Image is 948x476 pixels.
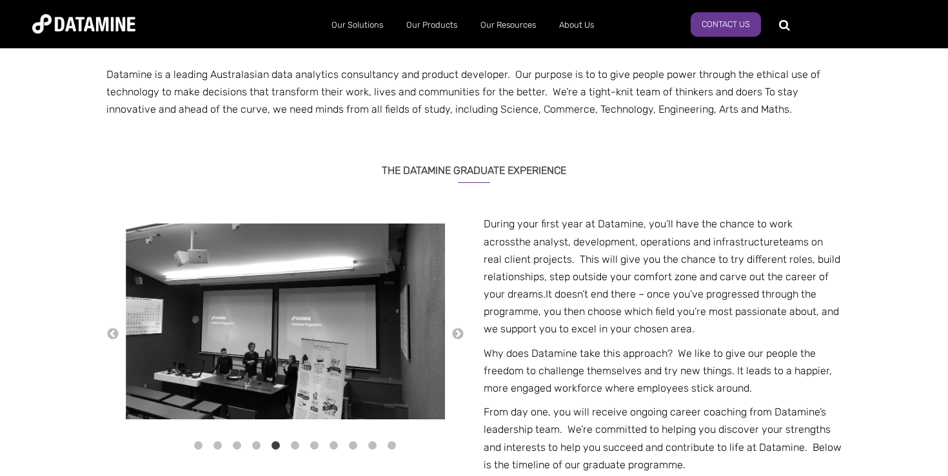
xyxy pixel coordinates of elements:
[515,236,779,248] span: the analyst, development, operations and infrastructure
[270,439,282,452] button: 5
[32,14,135,33] img: Datamine
[289,439,302,452] button: 6
[308,439,321,452] button: 7
[691,12,761,37] a: Contact us
[366,439,379,452] button: 10
[484,288,839,335] span: It doesn’t end there – once you’ve progressed through the programme, you then choose which field ...
[320,8,395,42] a: Our Solutions
[347,439,360,452] button: 9
[451,327,464,341] button: →
[231,439,244,452] button: 3
[106,148,842,183] h3: The Datamine Graduate Experience
[106,66,842,119] p: Datamine is a leading Australasian data analytics consultancy and product developer. Our purpose ...
[106,327,119,341] button: ←
[328,439,341,452] button: 8
[548,8,606,42] a: About Us
[126,224,445,419] img: gradpage8
[395,8,469,42] a: Our Products
[212,439,224,452] button: 2
[469,8,548,42] a: Our Resources
[386,439,399,452] button: 11
[250,439,263,452] button: 4
[484,347,832,394] span: Why does Datamine take this approach? We like to give our people the freedom to challenge themsel...
[484,215,842,338] p: During your first year at Datamine, you’ll have the chance to work across teams on real client pr...
[192,439,205,452] button: 1
[484,403,842,473] p: From day one, you will receive ongoing career coaching from Datamine’s leadership team. We’re com...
